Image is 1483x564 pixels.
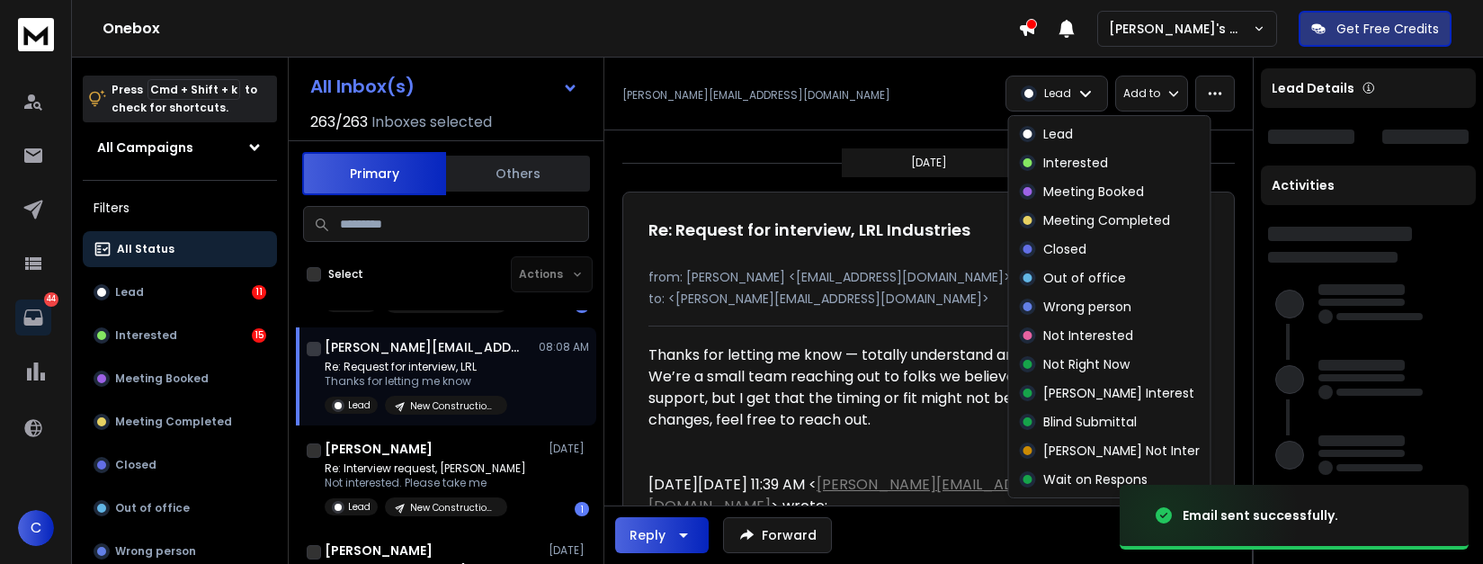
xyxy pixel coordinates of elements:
[622,88,890,103] p: [PERSON_NAME][EMAIL_ADDRESS][DOMAIN_NAME]
[1043,413,1137,431] p: Blind Submittal
[310,77,415,95] h1: All Inbox(s)
[1044,86,1071,101] p: Lead
[328,267,363,282] label: Select
[348,500,371,514] p: Lead
[1043,240,1086,258] p: Closed
[115,328,177,343] p: Interested
[648,290,1209,308] p: to: <[PERSON_NAME][EMAIL_ADDRESS][DOMAIN_NAME]>
[1261,166,1476,205] div: Activities
[630,526,666,544] div: Reply
[115,285,144,300] p: Lead
[252,328,266,343] div: 15
[446,154,590,193] button: Others
[112,81,257,117] p: Press to check for shortcuts.
[1109,20,1253,38] p: [PERSON_NAME]'s Workspace
[18,510,54,546] span: C
[1043,269,1126,287] p: Out of office
[115,415,232,429] p: Meeting Completed
[325,360,507,374] p: Re: Request for interview, LRL
[1272,79,1354,97] p: Lead Details
[44,292,58,307] p: 44
[371,112,492,133] h3: Inboxes selected
[1043,125,1073,143] p: Lead
[1043,298,1131,316] p: Wrong person
[147,79,240,100] span: Cmd + Shift + k
[911,156,947,170] p: [DATE]
[115,544,196,559] p: Wrong person
[302,152,446,195] button: Primary
[325,542,433,560] h1: [PERSON_NAME]
[648,268,1209,286] p: from: [PERSON_NAME] <[EMAIL_ADDRESS][DOMAIN_NAME]>
[539,340,589,354] p: 08:08 AM
[310,112,368,133] span: 263 / 263
[325,461,526,476] p: Re: Interview request, [PERSON_NAME]
[325,374,507,389] p: Thanks for letting me know
[1043,327,1133,345] p: Not Interested
[723,517,832,553] button: Forward
[648,218,970,243] h1: Re: Request for interview, LRL Industries
[18,18,54,51] img: logo
[117,242,174,256] p: All Status
[1123,86,1160,101] p: Add to
[1043,470,1148,488] p: Wait on Respons
[549,543,589,558] p: [DATE]
[1043,211,1170,229] p: Meeting Completed
[97,139,193,157] h1: All Campaigns
[648,345,1174,431] div: Thanks for letting me know — totally understand and won’t contact again. We’re a small team reach...
[252,285,266,300] div: 11
[83,195,277,220] h3: Filters
[410,399,496,413] p: New ConstructionX
[1043,442,1200,460] p: [PERSON_NAME] Not Inter
[325,338,523,356] h1: [PERSON_NAME][EMAIL_ADDRESS][DOMAIN_NAME]
[1336,20,1439,38] p: Get Free Credits
[348,398,371,412] p: Lead
[325,440,433,458] h1: [PERSON_NAME]
[549,442,589,456] p: [DATE]
[575,502,589,516] div: 1
[115,501,190,515] p: Out of office
[648,474,1174,517] div: [DATE][DATE] 11:39 AM < > wrote:
[115,458,156,472] p: Closed
[103,18,1018,40] h1: Onebox
[410,501,496,515] p: New ConstructionX
[115,372,209,386] p: Meeting Booked
[325,476,526,490] p: Not interested. Please take me
[648,474,1065,516] a: [PERSON_NAME][EMAIL_ADDRESS][DOMAIN_NAME]
[1043,154,1108,172] p: Interested
[1043,183,1144,201] p: Meeting Booked
[1043,384,1194,402] p: [PERSON_NAME] Interest
[1043,355,1130,373] p: Not Right Now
